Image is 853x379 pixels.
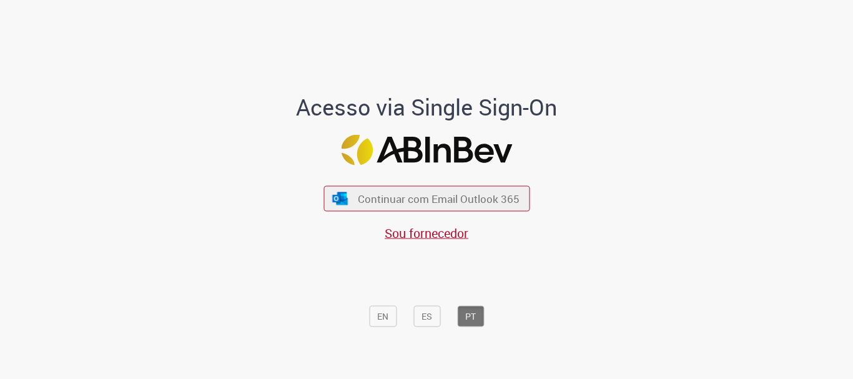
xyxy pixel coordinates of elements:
button: PT [457,306,484,327]
span: Continuar com Email Outlook 365 [358,192,520,206]
button: ES [413,306,440,327]
a: Sou fornecedor [385,225,468,242]
button: EN [369,306,397,327]
h1: Acesso via Single Sign-On [254,95,600,120]
button: ícone Azure/Microsoft 360 Continuar com Email Outlook 365 [323,186,530,212]
img: ícone Azure/Microsoft 360 [332,192,349,205]
img: Logo ABInBev [341,135,512,165]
